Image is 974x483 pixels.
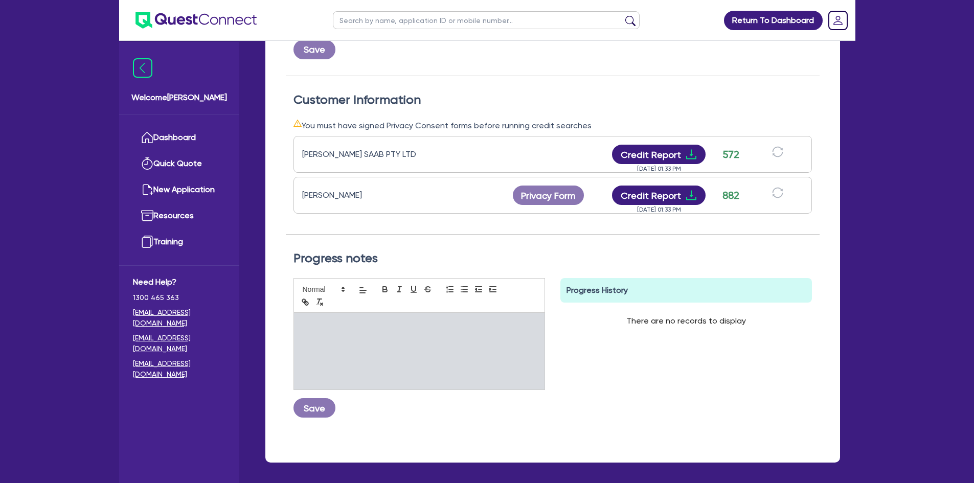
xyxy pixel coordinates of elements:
[772,146,783,157] span: sync
[302,189,430,201] div: [PERSON_NAME]
[293,251,812,266] h2: Progress notes
[769,187,786,204] button: sync
[133,276,225,288] span: Need Help?
[133,58,152,78] img: icon-menu-close
[772,187,783,198] span: sync
[612,186,706,205] button: Credit Reportdownload
[560,278,812,303] div: Progress History
[614,303,758,339] div: There are no records to display
[141,236,153,248] img: training
[133,177,225,203] a: New Application
[293,93,812,107] h2: Customer Information
[685,189,697,201] span: download
[141,157,153,170] img: quick-quote
[141,210,153,222] img: resources
[513,186,584,205] button: Privacy Form
[131,91,227,104] span: Welcome [PERSON_NAME]
[133,358,225,380] a: [EMAIL_ADDRESS][DOMAIN_NAME]
[133,125,225,151] a: Dashboard
[293,398,335,418] button: Save
[724,11,823,30] a: Return To Dashboard
[769,146,786,164] button: sync
[293,119,302,127] span: warning
[612,145,706,164] button: Credit Reportdownload
[293,40,335,59] button: Save
[135,12,257,29] img: quest-connect-logo-blue
[333,11,640,29] input: Search by name, application ID or mobile number...
[133,292,225,303] span: 1300 465 363
[133,229,225,255] a: Training
[825,7,851,34] a: Dropdown toggle
[685,148,697,160] span: download
[133,333,225,354] a: [EMAIL_ADDRESS][DOMAIN_NAME]
[133,203,225,229] a: Resources
[302,148,430,160] div: [PERSON_NAME] SAAB PTY LTD
[293,119,812,132] div: You must have signed Privacy Consent forms before running credit searches
[133,151,225,177] a: Quick Quote
[718,147,744,162] div: 572
[718,188,744,203] div: 882
[141,183,153,196] img: new-application
[133,307,225,329] a: [EMAIL_ADDRESS][DOMAIN_NAME]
